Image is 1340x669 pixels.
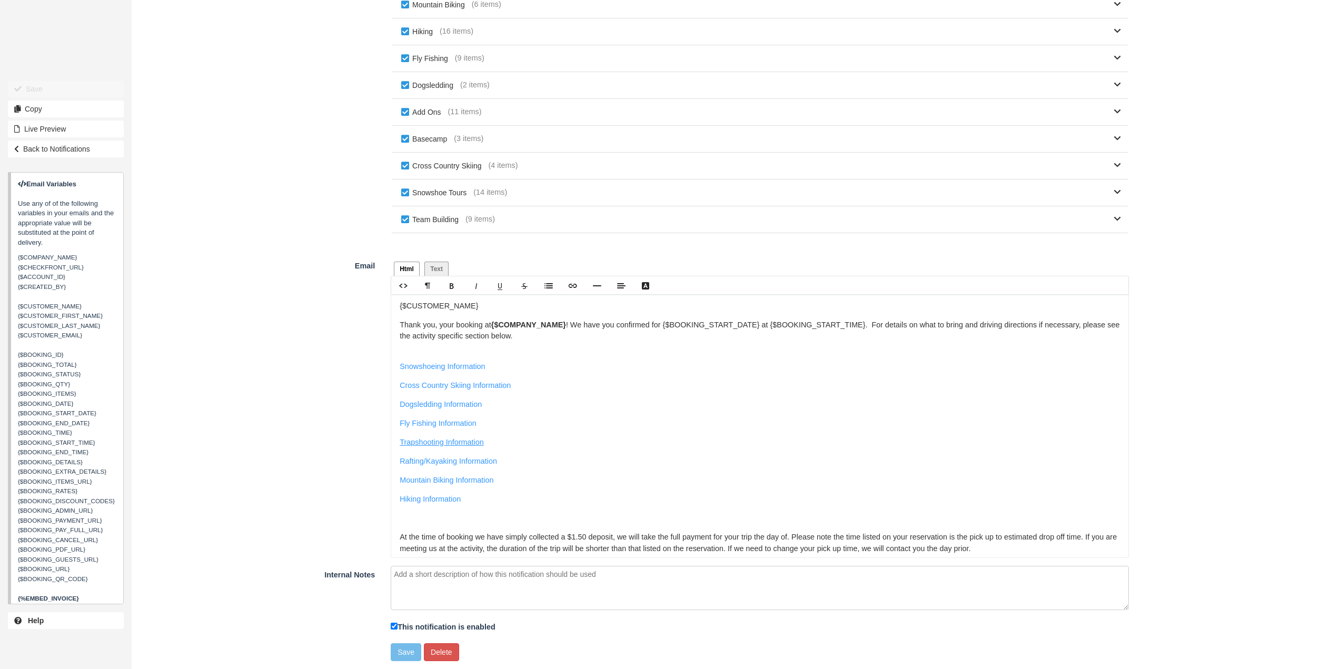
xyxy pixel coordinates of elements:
[399,77,460,93] label: Dogsledding
[465,214,495,225] span: (9 items)
[391,277,415,294] a: HTML
[399,212,465,227] label: Team Building
[18,595,79,602] strong: {%EMBED_INVOICE}
[18,179,116,248] p: Use any of of the following variables in your emails and the appropriate value will be substitute...
[399,51,455,66] label: Fly Fishing
[132,566,383,581] label: Internal Notes
[400,381,511,390] a: Cross Country Skiing Information
[448,106,482,117] span: (11 items)
[473,187,507,198] span: (14 items)
[391,623,398,630] input: This notification is enabled
[399,185,473,201] label: Snowshoe Tours
[132,257,383,272] label: Email
[400,438,483,446] a: Trapshooting Information
[8,141,124,157] a: Back to Notifications
[415,277,440,294] a: Format
[399,131,454,147] label: Basecamp
[400,457,497,465] a: Rafting/Kayaking Information
[424,262,449,276] a: Text
[400,400,482,408] a: Dogsledding Information
[391,643,421,661] button: Save
[491,321,566,329] strong: {$COMPANY_NAME}
[440,277,464,294] a: Bold
[609,277,633,294] a: Align
[464,277,488,294] a: Italic
[460,79,490,91] span: (2 items)
[8,121,124,137] button: Live Preview
[400,319,1120,354] p: Thank you, your booking at ! We have you confirmed for {$BOOKING_START_DATE} at {$BOOKING_START_T...
[400,419,477,427] a: Fly Fishing Information
[28,616,44,625] b: Help
[18,351,115,602] span: {$BOOKING_ID} {$BOOKING_TOTAL} {$BOOKING_STATUS} {$BOOKING_QTY} {$BOOKING_ITEMS} {$BOOKING_DATE} ...
[440,26,473,37] span: (16 items)
[400,302,478,310] span: {$CUSTOMER_NAME}
[454,133,483,144] span: (3 items)
[400,476,493,484] a: Mountain Biking Information
[391,621,495,633] label: This notification is enabled
[400,362,485,371] a: Snowshoeing Information
[424,643,459,661] button: Delete
[18,303,103,339] span: {$CUSTOMER_NAME} {$CUSTOMER_FIRST_NAME} {$CUSTOMER_LAST_NAME} {$CUSTOMER_EMAIL}
[8,101,124,117] a: Copy
[633,277,658,294] a: Text Color
[585,277,609,294] a: Line
[561,277,585,294] a: Link
[400,532,1120,554] p: At the time of booking we have simply collected a $1.50 deposit, we will take the full payment fo...
[8,81,124,97] button: Save
[18,180,76,188] strong: Email Variables
[399,104,448,120] label: Add Ons
[489,160,518,171] span: (4 items)
[399,158,488,174] label: Cross Country Skiing
[399,24,440,39] label: Hiking
[537,277,561,294] a: Lists
[400,495,461,503] a: Hiking Information
[488,277,512,294] a: Underline
[18,254,115,602] small: {$COMPANY_NAME} {$CHECKFRONT_URL} {$ACCOUNT_ID} {$CREATED_BY}
[455,53,484,64] span: (9 items)
[512,277,537,294] a: Strikethrough
[8,612,124,629] a: Help
[394,262,420,276] a: Html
